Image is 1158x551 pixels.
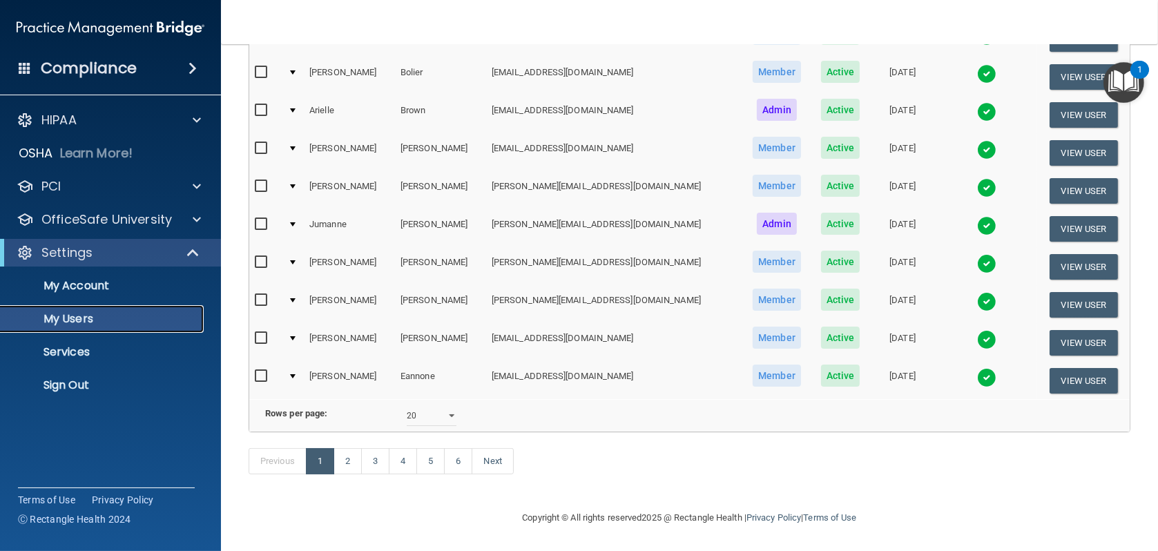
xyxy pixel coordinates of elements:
[389,448,417,474] a: 4
[486,362,742,399] td: [EMAIL_ADDRESS][DOMAIN_NAME]
[9,345,197,359] p: Services
[265,408,327,418] b: Rows per page:
[395,58,486,96] td: Bolier
[821,289,860,311] span: Active
[977,102,996,122] img: tick.e7d51cea.svg
[444,448,472,474] a: 6
[17,178,201,195] a: PCI
[395,324,486,362] td: [PERSON_NAME]
[9,312,197,326] p: My Users
[17,211,201,228] a: OfficeSafe University
[92,493,154,507] a: Privacy Policy
[821,61,860,83] span: Active
[361,448,389,474] a: 3
[304,248,395,286] td: [PERSON_NAME]
[395,362,486,399] td: Eannone
[869,362,935,399] td: [DATE]
[977,64,996,84] img: tick.e7d51cea.svg
[19,145,53,162] p: OSHA
[304,324,395,362] td: [PERSON_NAME]
[977,368,996,387] img: tick.e7d51cea.svg
[803,512,856,523] a: Terms of Use
[1050,64,1118,90] button: View User
[60,145,133,162] p: Learn More!
[306,448,334,474] a: 1
[18,493,75,507] a: Terms of Use
[1050,292,1118,318] button: View User
[334,448,362,474] a: 2
[304,210,395,248] td: Jumanne
[395,172,486,210] td: [PERSON_NAME]
[1137,70,1142,88] div: 1
[9,378,197,392] p: Sign Out
[1050,178,1118,204] button: View User
[486,248,742,286] td: [PERSON_NAME][EMAIL_ADDRESS][DOMAIN_NAME]
[821,99,860,121] span: Active
[869,96,935,134] td: [DATE]
[41,59,137,78] h4: Compliance
[304,172,395,210] td: [PERSON_NAME]
[977,178,996,197] img: tick.e7d51cea.svg
[416,448,445,474] a: 5
[1103,62,1144,103] button: Open Resource Center, 1 new notification
[1050,216,1118,242] button: View User
[249,448,307,474] a: Previous
[304,58,395,96] td: [PERSON_NAME]
[486,96,742,134] td: [EMAIL_ADDRESS][DOMAIN_NAME]
[821,175,860,197] span: Active
[18,512,131,526] span: Ⓒ Rectangle Health 2024
[395,96,486,134] td: Brown
[753,251,801,273] span: Member
[753,327,801,349] span: Member
[41,178,61,195] p: PCI
[821,251,860,273] span: Active
[757,213,797,235] span: Admin
[41,244,93,261] p: Settings
[17,112,201,128] a: HIPAA
[977,254,996,273] img: tick.e7d51cea.svg
[486,286,742,324] td: [PERSON_NAME][EMAIL_ADDRESS][DOMAIN_NAME]
[395,286,486,324] td: [PERSON_NAME]
[9,279,197,293] p: My Account
[1050,140,1118,166] button: View User
[1050,368,1118,394] button: View User
[41,112,77,128] p: HIPAA
[1050,330,1118,356] button: View User
[395,134,486,172] td: [PERSON_NAME]
[753,137,801,159] span: Member
[753,289,801,311] span: Member
[17,244,200,261] a: Settings
[821,213,860,235] span: Active
[472,448,513,474] a: Next
[869,210,935,248] td: [DATE]
[869,134,935,172] td: [DATE]
[746,512,801,523] a: Privacy Policy
[869,248,935,286] td: [DATE]
[486,172,742,210] td: [PERSON_NAME][EMAIL_ADDRESS][DOMAIN_NAME]
[869,172,935,210] td: [DATE]
[869,58,935,96] td: [DATE]
[395,248,486,286] td: [PERSON_NAME]
[486,210,742,248] td: [PERSON_NAME][EMAIL_ADDRESS][DOMAIN_NAME]
[17,14,204,42] img: PMB logo
[821,365,860,387] span: Active
[486,324,742,362] td: [EMAIL_ADDRESS][DOMAIN_NAME]
[753,175,801,197] span: Member
[869,286,935,324] td: [DATE]
[304,286,395,324] td: [PERSON_NAME]
[486,58,742,96] td: [EMAIL_ADDRESS][DOMAIN_NAME]
[438,496,942,540] div: Copyright © All rights reserved 2025 @ Rectangle Health | |
[304,362,395,399] td: [PERSON_NAME]
[869,324,935,362] td: [DATE]
[395,210,486,248] td: [PERSON_NAME]
[821,327,860,349] span: Active
[821,137,860,159] span: Active
[1050,254,1118,280] button: View User
[304,134,395,172] td: [PERSON_NAME]
[753,61,801,83] span: Member
[486,134,742,172] td: [EMAIL_ADDRESS][DOMAIN_NAME]
[977,292,996,311] img: tick.e7d51cea.svg
[977,330,996,349] img: tick.e7d51cea.svg
[977,216,996,235] img: tick.e7d51cea.svg
[757,99,797,121] span: Admin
